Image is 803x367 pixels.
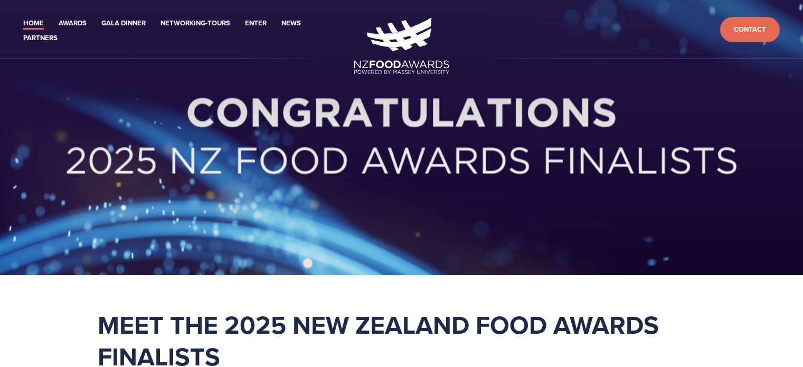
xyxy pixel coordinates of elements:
[59,17,87,30] a: Awards
[23,32,58,44] a: Partners
[281,17,301,30] a: News
[101,17,146,30] a: Gala Dinner
[160,17,230,30] a: Networking-Tours
[720,17,780,43] a: Contact
[23,17,44,30] a: Home
[245,17,267,30] a: Enter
